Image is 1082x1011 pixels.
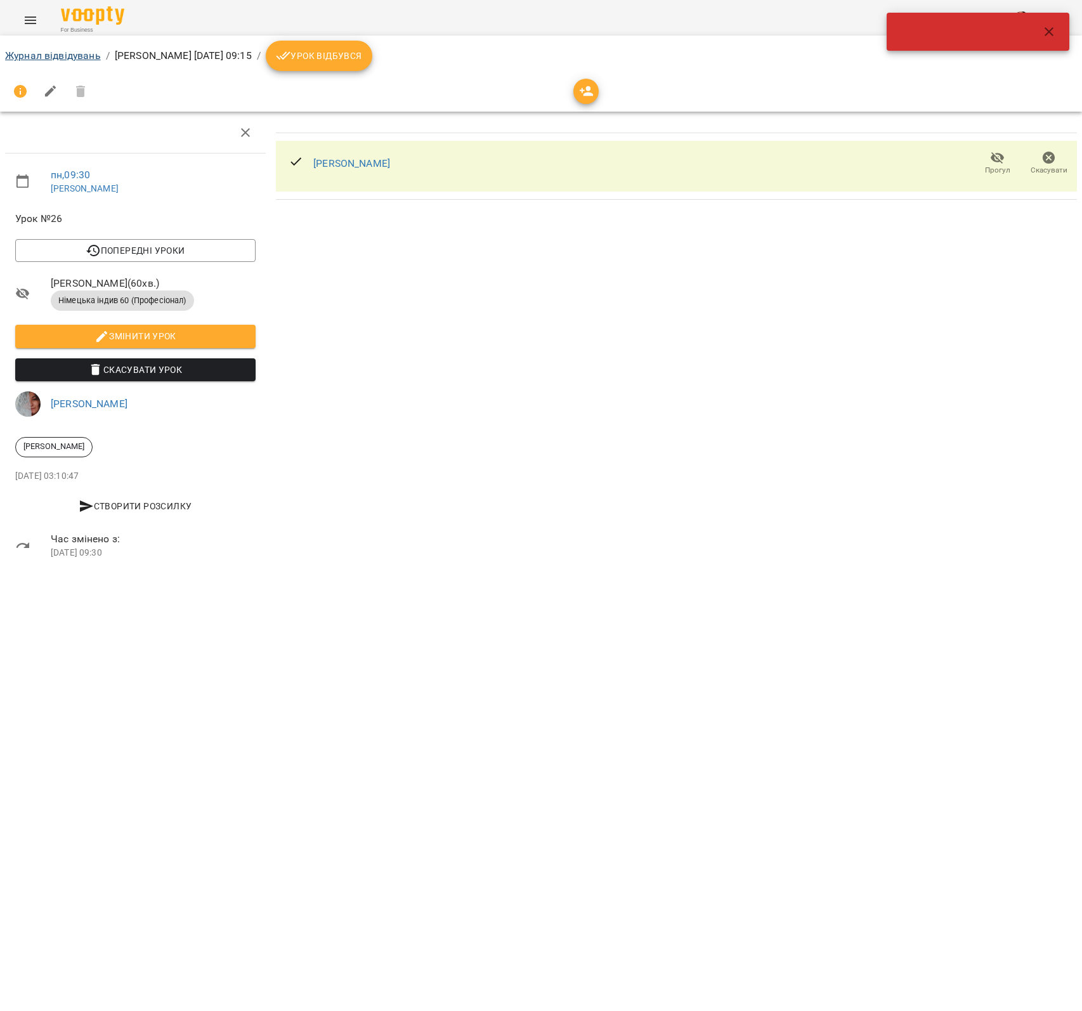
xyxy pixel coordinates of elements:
[15,239,256,262] button: Попередні уроки
[106,48,110,63] li: /
[25,329,245,344] span: Змінити урок
[115,48,252,63] p: [PERSON_NAME] [DATE] 09:15
[1031,165,1067,176] span: Скасувати
[16,441,92,452] span: [PERSON_NAME]
[51,532,256,547] span: Час змінено з:
[15,391,41,417] img: 00e56ec9b043b19adf0666da6a3b5eb7.jpeg
[51,183,119,193] a: [PERSON_NAME]
[51,295,194,306] span: Німецька індив 60 (Професіонал)
[15,211,256,226] span: Урок №26
[15,495,256,518] button: Створити розсилку
[61,6,124,25] img: Voopty Logo
[15,470,256,483] p: [DATE] 03:10:47
[61,26,124,34] span: For Business
[15,437,93,457] div: [PERSON_NAME]
[15,5,46,36] button: Menu
[972,146,1023,181] button: Прогул
[51,276,256,291] span: [PERSON_NAME] ( 60 хв. )
[313,157,390,169] a: [PERSON_NAME]
[5,41,1077,71] nav: breadcrumb
[985,165,1010,176] span: Прогул
[15,325,256,348] button: Змінити урок
[25,243,245,258] span: Попередні уроки
[266,41,372,71] button: Урок відбувся
[51,398,127,410] a: [PERSON_NAME]
[51,169,90,181] a: пн , 09:30
[257,48,261,63] li: /
[51,547,256,559] p: [DATE] 09:30
[15,358,256,381] button: Скасувати Урок
[1023,146,1074,181] button: Скасувати
[276,48,362,63] span: Урок відбувся
[20,499,251,514] span: Створити розсилку
[25,362,245,377] span: Скасувати Урок
[5,49,101,62] a: Журнал відвідувань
